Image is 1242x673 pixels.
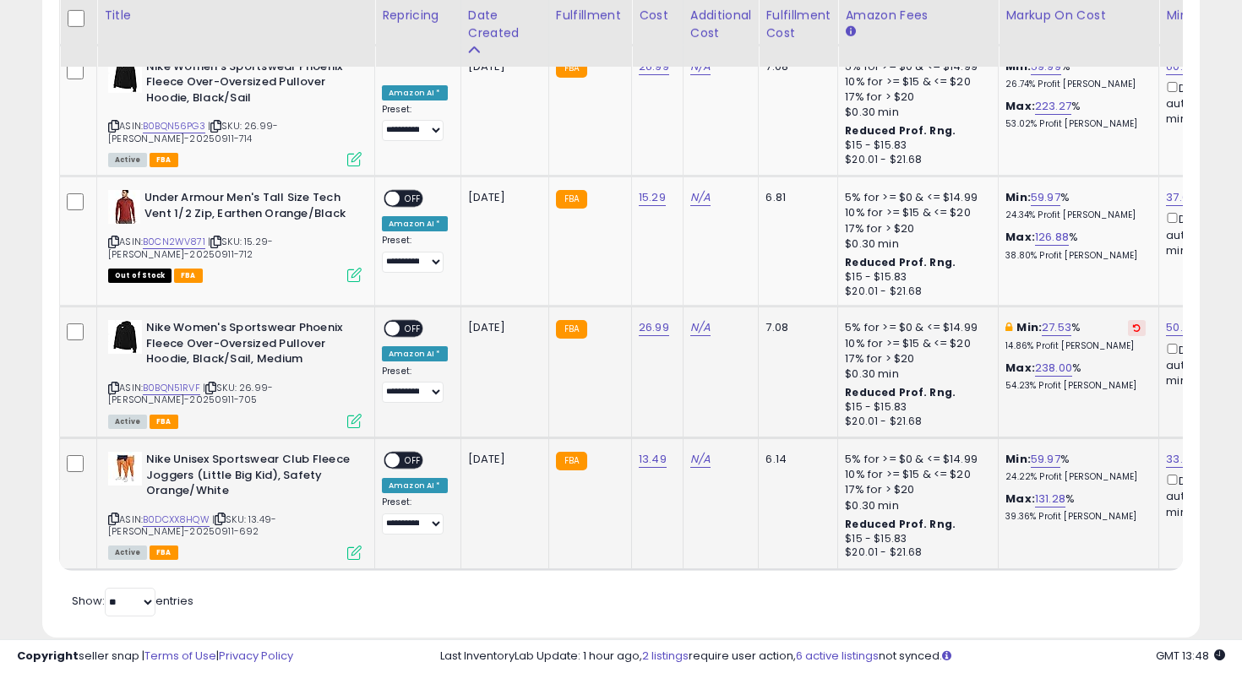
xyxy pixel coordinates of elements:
a: 126.88 [1035,229,1069,246]
span: Show: entries [72,593,193,609]
div: Preset: [382,497,448,535]
div: Amazon AI * [382,216,448,231]
a: 33.40 [1166,451,1197,468]
div: $20.01 - $21.68 [845,285,985,299]
div: Cost [639,7,676,24]
p: 54.23% Profit [PERSON_NAME] [1005,380,1146,392]
span: OFF [400,192,427,206]
div: $0.30 min [845,366,985,382]
a: Terms of Use [144,648,216,664]
b: Nike Unisex Sportswear Club Fleece Joggers (Little Big Kid), Safety Orange/White [146,452,351,503]
a: 15.29 [639,189,666,206]
span: All listings currently available for purchase on Amazon [108,153,147,167]
a: B0BQN51RVF [143,381,200,395]
small: FBA [556,320,587,339]
div: % [1005,361,1146,392]
p: 14.86% Profit [PERSON_NAME] [1005,340,1146,352]
p: 24.34% Profit [PERSON_NAME] [1005,209,1146,221]
div: 10% for >= $15 & <= $20 [845,336,985,351]
span: FBA [174,269,203,283]
b: Min: [1005,189,1031,205]
b: Max: [1005,229,1035,245]
span: All listings currently available for purchase on Amazon [108,415,147,429]
div: % [1005,491,1146,523]
div: % [1005,230,1146,261]
div: $15 - $15.83 [845,400,985,415]
div: 5% for >= $0 & <= $14.99 [845,452,985,467]
b: Max: [1005,98,1035,114]
div: Amazon Fees [845,7,991,24]
div: Additional Cost [690,7,752,42]
a: N/A [690,451,711,468]
img: 31aR3vyYARL._SL40_.jpg [108,452,142,486]
div: [DATE] [468,190,536,205]
div: 10% for >= $15 & <= $20 [845,74,985,90]
span: FBA [150,545,178,560]
small: Amazon Fees. [845,24,855,40]
b: Min: [1016,319,1042,335]
div: Title [104,7,368,24]
div: 6.14 [765,452,825,467]
a: 50.00 [1166,319,1196,336]
div: % [1005,59,1146,90]
b: Max: [1005,491,1035,507]
b: Nike Women's Sportswear Phoenix Fleece Over-Oversized Pullover Hoodie, Black/Sail [146,59,351,111]
div: Preset: [382,366,448,404]
div: 17% for > $20 [845,221,985,236]
div: $20.01 - $21.68 [845,153,985,167]
div: Markup on Cost [1005,7,1152,24]
b: Min: [1005,58,1031,74]
span: OFF [400,453,427,468]
p: 24.22% Profit [PERSON_NAME] [1005,471,1146,483]
span: FBA [150,153,178,167]
span: | SKU: 26.99-[PERSON_NAME]-20250911-705 [108,381,273,406]
span: 2025-09-17 13:48 GMT [1156,648,1225,664]
p: 39.36% Profit [PERSON_NAME] [1005,511,1146,523]
div: Repricing [382,7,454,24]
div: Amazon AI * [382,346,448,361]
b: Reduced Prof. Rng. [845,517,956,531]
a: 37.67 [1166,189,1195,206]
strong: Copyright [17,648,79,664]
div: 10% for >= $15 & <= $20 [845,467,985,482]
div: Fulfillment [556,7,624,24]
a: 27.53 [1042,319,1071,336]
span: FBA [150,415,178,429]
a: B0DCXX8HQW [143,513,210,527]
div: $15 - $15.83 [845,138,985,153]
small: FBA [556,190,587,209]
div: % [1005,99,1146,130]
span: All listings currently available for purchase on Amazon [108,545,147,560]
div: $0.30 min [845,498,985,513]
div: ASIN: [108,452,362,558]
div: [DATE] [468,320,536,335]
img: 31yYJSVRuTL._SL40_.jpg [108,59,142,93]
b: Nike Women's Sportswear Phoenix Fleece Over-Oversized Pullover Hoodie, Black/Sail, Medium [146,320,351,372]
div: 6.81 [765,190,825,205]
i: Revert to store-level Min Markup [1133,323,1141,332]
b: Under Armour Men's Tall Size Tech Vent 1/2 Zip, Earthen Orange/Black [144,190,350,225]
b: Max: [1005,360,1035,376]
p: 53.02% Profit [PERSON_NAME] [1005,118,1146,130]
span: | SKU: 26.99-[PERSON_NAME]-20250911-714 [108,119,278,144]
div: $20.01 - $21.68 [845,415,985,429]
div: Date Created [468,7,542,42]
a: 26.99 [639,319,669,336]
a: Privacy Policy [219,648,293,664]
div: ASIN: [108,190,362,280]
img: 31yYJSVRuTL._SL40_.jpg [108,320,142,354]
div: Preset: [382,104,448,142]
div: 7.08 [765,320,825,335]
div: % [1005,190,1146,221]
div: [DATE] [468,452,536,467]
div: $15 - $15.83 [845,532,985,546]
div: $0.30 min [845,236,985,252]
span: | SKU: 15.29-[PERSON_NAME]-20250911-712 [108,235,273,260]
a: 223.27 [1035,98,1071,115]
a: 6 active listings [796,648,879,664]
a: N/A [690,319,711,336]
b: Reduced Prof. Rng. [845,255,956,269]
div: Amazon AI * [382,478,448,493]
div: 17% for > $20 [845,482,985,497]
b: Reduced Prof. Rng. [845,385,956,399]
